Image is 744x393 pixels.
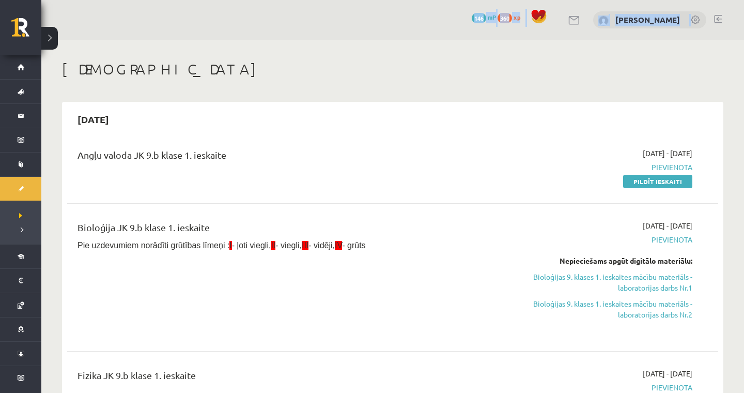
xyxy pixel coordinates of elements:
[623,175,692,188] a: Pildīt ieskaiti
[271,241,275,250] span: II
[598,16,609,26] img: Gustavs Lapsa
[498,382,692,393] span: Pievienota
[11,18,41,44] a: Rīgas 1. Tālmācības vidusskola
[472,13,486,23] span: 146
[78,241,366,250] span: Pie uzdevumiem norādīti grūtības līmeņi : - ļoti viegli, - viegli, - vidēji, - grūts
[498,234,692,245] span: Pievienota
[302,241,308,250] span: III
[498,271,692,293] a: Bioloģijas 9. klases 1. ieskaites mācību materiāls - laboratorijas darbs Nr.1
[62,61,723,78] h1: [DEMOGRAPHIC_DATA]
[643,220,692,231] span: [DATE] - [DATE]
[78,368,482,387] div: Fizika JK 9.b klase 1. ieskaite
[498,255,692,266] div: Nepieciešams apgūt digitālo materiālu:
[498,298,692,320] a: Bioloģijas 9. klases 1. ieskaites mācību materiāls - laboratorijas darbs Nr.2
[78,220,482,239] div: Bioloģija JK 9.b klase 1. ieskaite
[498,162,692,173] span: Pievienota
[498,13,512,23] span: 360
[498,13,525,21] a: 360 xp
[514,13,520,21] span: xp
[78,148,482,167] div: Angļu valoda JK 9.b klase 1. ieskaite
[643,368,692,379] span: [DATE] - [DATE]
[229,241,231,250] span: I
[643,148,692,159] span: [DATE] - [DATE]
[67,107,119,131] h2: [DATE]
[335,241,342,250] span: IV
[615,14,680,25] a: [PERSON_NAME]
[488,13,496,21] span: mP
[472,13,496,21] a: 146 mP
